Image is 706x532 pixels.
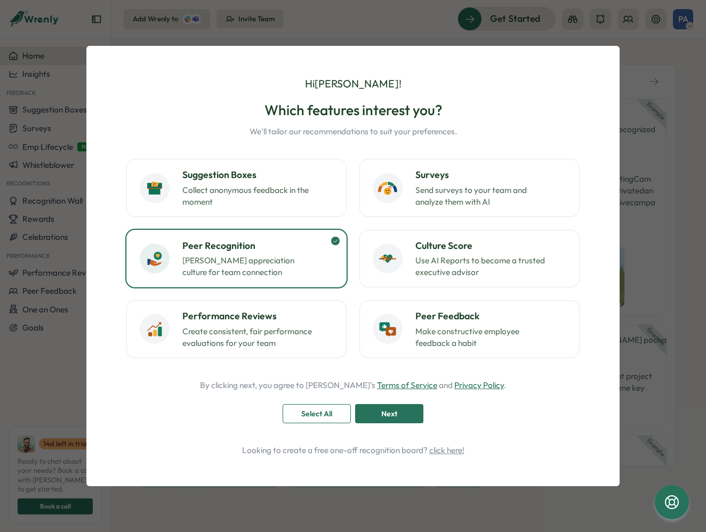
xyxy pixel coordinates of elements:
button: Suggestion BoxesCollect anonymous feedback in the moment [126,159,347,216]
button: Peer FeedbackMake constructive employee feedback a habit [359,300,580,358]
p: By clicking next, you agree to [PERSON_NAME]'s and . [200,380,506,391]
h2: Which features interest you? [250,101,457,119]
button: SurveysSend surveys to your team and analyze them with AI [359,159,580,216]
span: Select All [301,405,332,423]
h3: Peer Feedback [415,309,566,323]
p: Looking to create a free one-off recognition board? [116,445,590,456]
p: Use AI Reports to become a trusted executive advisor [415,255,549,278]
button: Performance ReviewsCreate consistent, fair performance evaluations for your team [126,300,347,358]
h3: Culture Score [415,239,566,253]
a: click here! [429,445,464,455]
p: Hi [PERSON_NAME] ! [305,76,402,92]
span: Next [381,405,397,423]
h3: Peer Recognition [182,239,333,253]
a: Terms of Service [377,380,437,390]
h3: Suggestion Boxes [182,168,333,182]
p: [PERSON_NAME] appreciation culture for team connection [182,255,316,278]
p: Send surveys to your team and analyze them with AI [415,184,549,208]
button: Select All [283,404,351,423]
button: Culture ScoreUse AI Reports to become a trusted executive advisor [359,230,580,287]
p: We'll tailor our recommendations to suit your preferences. [250,126,457,138]
h3: Performance Reviews [182,309,333,323]
p: Create consistent, fair performance evaluations for your team [182,326,316,349]
p: Collect anonymous feedback in the moment [182,184,316,208]
p: Make constructive employee feedback a habit [415,326,549,349]
button: Next [355,404,423,423]
a: Privacy Policy [454,380,504,390]
button: Peer Recognition[PERSON_NAME] appreciation culture for team connection [126,230,347,287]
h3: Surveys [415,168,566,182]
